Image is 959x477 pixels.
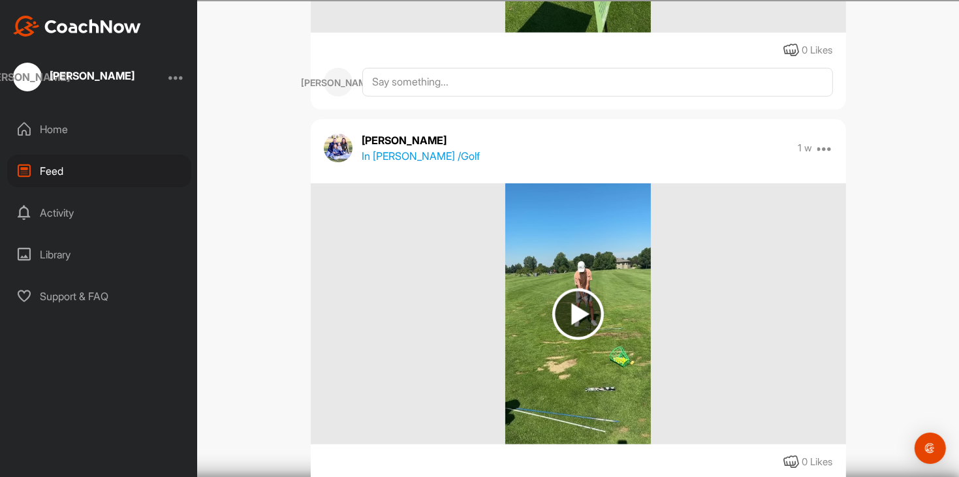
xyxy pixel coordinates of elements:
div: Open Intercom Messenger [915,433,946,464]
div: [PERSON_NAME] [13,63,42,91]
div: Move To ... [5,54,954,66]
div: Sort A > Z [5,31,954,42]
div: Feed [7,155,191,187]
div: Delete [5,66,954,78]
div: Library [7,238,191,271]
div: Home [5,5,273,17]
div: Sign out [5,89,954,101]
div: Options [5,78,954,89]
div: Sort New > Old [5,42,954,54]
div: Support & FAQ [7,280,191,313]
div: [PERSON_NAME] [50,70,134,81]
img: CoachNow [13,16,141,37]
div: Activity [7,196,191,229]
div: Home [7,113,191,146]
input: Search outlines [5,17,121,31]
